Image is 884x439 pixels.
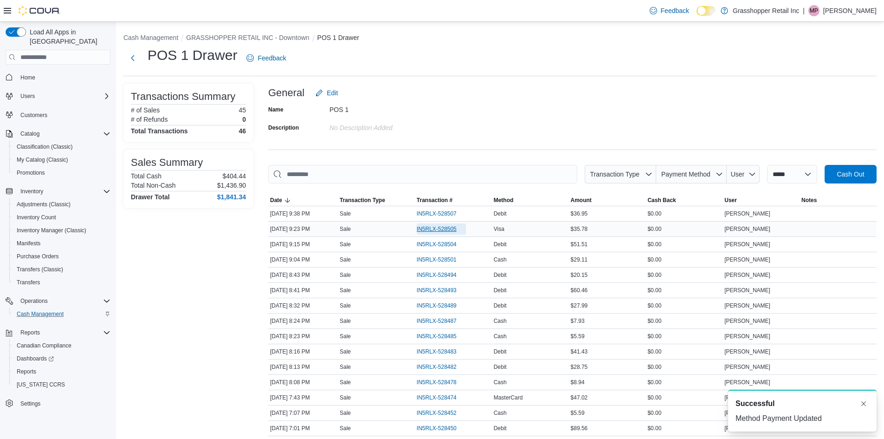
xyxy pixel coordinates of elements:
[270,197,282,204] span: Date
[800,195,877,206] button: Notes
[20,329,40,336] span: Reports
[494,197,514,204] span: Method
[217,193,246,201] h4: $1,841.34
[268,346,338,357] div: [DATE] 8:16 PM
[340,225,351,233] p: Sale
[801,197,817,204] span: Notes
[17,128,43,139] button: Catalog
[825,165,877,183] button: Cash Out
[645,423,723,434] div: $0.00
[417,346,466,357] button: IN5RLX-528483
[645,195,723,206] button: Cash Back
[571,197,592,204] span: Amount
[858,398,869,409] button: Dismiss toast
[2,185,114,198] button: Inventory
[148,46,237,65] h1: POS 1 Drawer
[13,340,110,351] span: Canadian Compliance
[571,225,588,233] span: $35.78
[9,250,114,263] button: Purchase Orders
[340,363,351,371] p: Sale
[13,366,40,377] a: Reports
[17,109,110,121] span: Customers
[494,333,507,340] span: Cash
[2,326,114,339] button: Reports
[9,198,114,211] button: Adjustments (Classic)
[571,425,588,432] span: $89.56
[724,287,770,294] span: [PERSON_NAME]
[9,166,114,179] button: Promotions
[724,197,737,204] span: User
[494,348,507,355] span: Debit
[17,253,59,260] span: Purchase Orders
[724,271,770,279] span: [PERSON_NAME]
[243,49,290,67] a: Feedback
[268,423,338,434] div: [DATE] 7:01 PM
[724,363,770,371] span: [PERSON_NAME]
[585,165,656,183] button: Transaction Type
[340,210,351,217] p: Sale
[2,108,114,122] button: Customers
[217,182,246,189] p: $1,436.90
[417,239,466,250] button: IN5RLX-528504
[645,346,723,357] div: $0.00
[9,263,114,276] button: Transfers (Classic)
[17,327,110,338] span: Reports
[268,285,338,296] div: [DATE] 8:41 PM
[17,156,68,164] span: My Catalog (Classic)
[823,5,877,16] p: [PERSON_NAME]
[697,6,716,16] input: Dark Mode
[2,397,114,410] button: Settings
[494,256,507,263] span: Cash
[268,269,338,281] div: [DATE] 8:43 PM
[123,49,142,67] button: Next
[494,241,507,248] span: Debit
[810,5,818,16] span: MP
[340,409,351,417] p: Sale
[808,5,819,16] div: Marcella Pitre
[9,276,114,289] button: Transfers
[733,5,799,16] p: Grasshopper Retail Inc
[17,186,110,197] span: Inventory
[723,195,800,206] button: User
[494,425,507,432] span: Debit
[13,366,110,377] span: Reports
[645,331,723,342] div: $0.00
[13,277,44,288] a: Transfers
[268,331,338,342] div: [DATE] 8:23 PM
[417,241,457,248] span: IN5RLX-528504
[9,365,114,378] button: Reports
[645,208,723,219] div: $0.00
[17,295,52,307] button: Operations
[329,102,454,113] div: POS 1
[268,195,338,206] button: Date
[417,287,457,294] span: IN5RLX-528493
[645,392,723,403] div: $0.00
[268,407,338,419] div: [DATE] 7:07 PM
[17,128,110,139] span: Catalog
[494,317,507,325] span: Cash
[13,212,110,223] span: Inventory Count
[645,254,723,265] div: $0.00
[417,254,466,265] button: IN5RLX-528501
[17,342,71,349] span: Canadian Compliance
[417,300,466,311] button: IN5RLX-528489
[340,425,351,432] p: Sale
[661,6,689,15] span: Feedback
[222,172,246,180] p: $404.44
[494,302,507,309] span: Debit
[417,223,466,235] button: IN5RLX-528505
[338,195,415,206] button: Transaction Type
[268,300,338,311] div: [DATE] 8:32 PM
[13,199,74,210] a: Adjustments (Classic)
[2,70,114,84] button: Home
[13,251,63,262] a: Purchase Orders
[417,407,466,419] button: IN5RLX-528452
[340,256,351,263] p: Sale
[2,127,114,140] button: Catalog
[661,170,710,178] span: Payment Method
[242,116,246,123] p: 0
[13,353,110,364] span: Dashboards
[17,143,73,151] span: Classification (Classic)
[239,127,246,135] h4: 46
